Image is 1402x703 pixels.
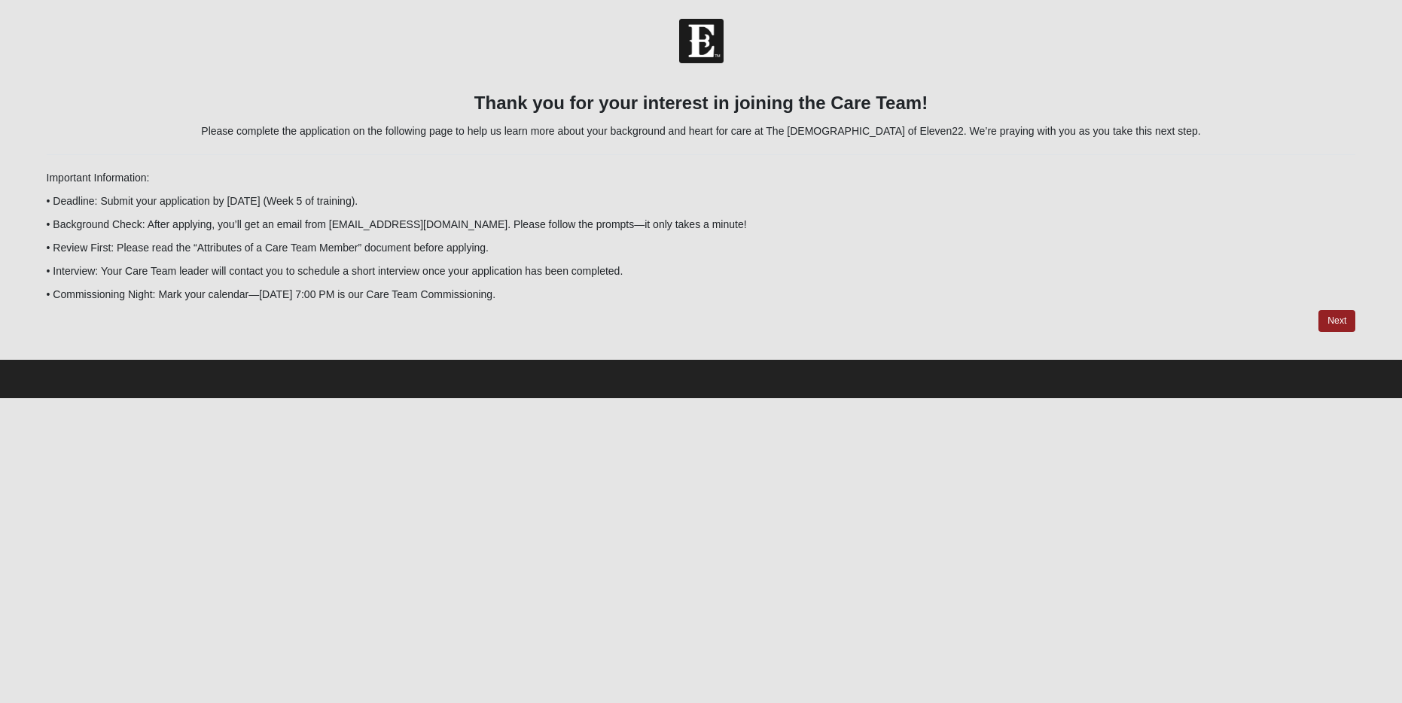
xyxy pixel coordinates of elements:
[47,263,1356,279] p: • Interview: Your Care Team leader will contact you to schedule a short interview once your appli...
[1318,310,1355,332] a: Next
[47,287,1356,303] p: • Commissioning Night: Mark your calendar—[DATE] 7:00 PM is our Care Team Commissioning.
[47,240,1356,256] p: • Review First: Please read the “Attributes of a Care Team Member” document before applying.
[47,123,1356,139] p: Please complete the application on the following page to help us learn more about your background...
[47,172,150,184] span: Important Information:
[47,217,1356,233] p: • Background Check: After applying, you’ll get an email from [EMAIL_ADDRESS][DOMAIN_NAME]. Please...
[679,19,724,63] img: Church of Eleven22 Logo
[47,93,1356,114] h3: Thank you for your interest in joining the Care Team!
[47,193,1356,209] p: • Deadline: Submit your application by [DATE] (Week 5 of training).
